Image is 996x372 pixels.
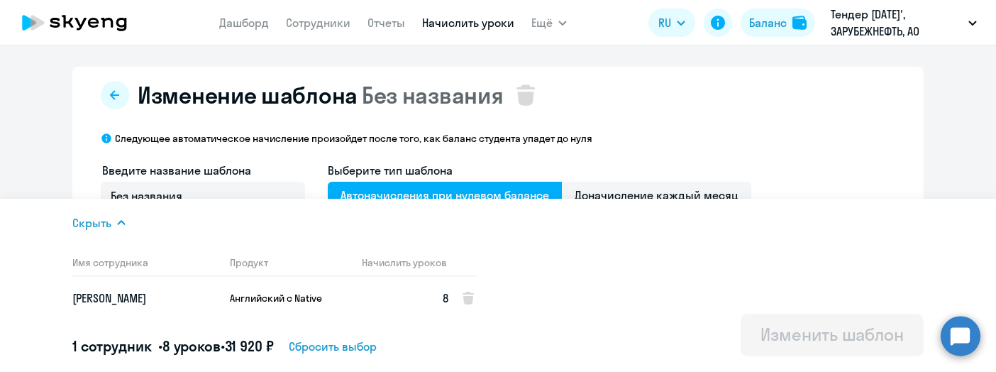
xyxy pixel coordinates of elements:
button: Балансbalance [741,9,815,37]
span: Изменение шаблона [138,81,358,109]
p: Тендер [DATE]', ЗАРУБЕЖНЕФТЬ, АО [831,6,963,40]
span: Ещё [531,14,553,31]
th: Начислить уроков [350,248,448,277]
button: Изменить шаблон [741,314,924,356]
th: Имя сотрудника [72,248,218,277]
span: Автоначисления при нулевом балансе [328,182,562,210]
p: [PERSON_NAME] [72,290,218,306]
span: RU [658,14,671,31]
button: Ещё [531,9,567,37]
th: Продукт [218,248,350,277]
a: Отчеты [367,16,405,30]
button: Тендер [DATE]', ЗАРУБЕЖНЕФТЬ, АО [824,6,984,40]
span: Скрыть [72,214,111,231]
span: Сбросить выбор [289,338,377,355]
span: Введите название шаблона [102,163,251,177]
h5: 1 сотрудник • • [72,337,273,356]
a: Начислить уроки [422,16,514,30]
button: RU [648,9,695,37]
span: Доначисление каждый месяц [562,182,751,210]
a: Дашборд [219,16,269,30]
img: balance [792,16,807,30]
p: Следующее автоматическое начисление произойдет после того, как баланс студента упадет до нуля [115,132,592,145]
span: 8 [443,291,448,305]
h4: Выберите тип шаблона [328,162,751,179]
a: Сотрудники [286,16,350,30]
span: Без названия [362,81,503,109]
span: 8 уроков [162,337,221,355]
p: Английский с Native [230,292,336,305]
input: Без названия [101,182,305,210]
div: Баланс [749,14,787,31]
div: Изменить шаблон [760,323,904,346]
span: 31 920 ₽ [225,337,274,355]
